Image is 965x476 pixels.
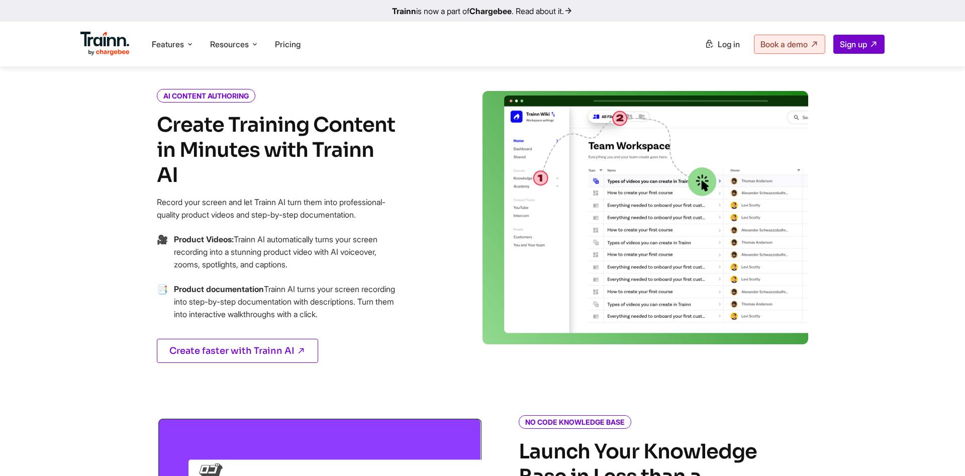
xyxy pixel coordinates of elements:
[174,283,398,321] p: Trainn AI turns your screen recording into step-by-step documentation with descriptions. Turn the...
[157,89,255,103] i: AI CONTENT AUTHORING
[157,233,168,283] span: →
[174,234,234,244] b: Product Videos:
[392,6,416,16] b: Trainn
[482,91,808,344] img: video creation | saas learning management system
[157,113,398,188] h4: Create Training Content in Minutes with Trainn AI
[174,233,398,271] p: Trainn AI automatically turns your screen recording into a stunning product video with AI voiceov...
[157,283,168,333] span: →
[699,35,746,53] a: Log in
[174,284,264,294] b: Product documentation
[840,39,867,49] span: Sign up
[754,35,825,54] a: Book a demo
[152,39,184,50] span: Features
[915,428,965,476] div: Widget de chat
[915,428,965,476] iframe: Chat Widget
[760,39,808,49] span: Book a demo
[157,196,398,221] p: Record your screen and let Trainn AI turn them into professional-quality product videos and step-...
[833,35,885,54] a: Sign up
[718,39,740,49] span: Log in
[157,339,318,363] a: Create faster with Trainn AI
[469,6,512,16] b: Chargebee
[210,39,249,50] span: Resources
[519,415,631,429] i: NO CODE KNOWLEDGE BASE
[80,32,130,56] img: Trainn Logo
[275,39,301,49] a: Pricing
